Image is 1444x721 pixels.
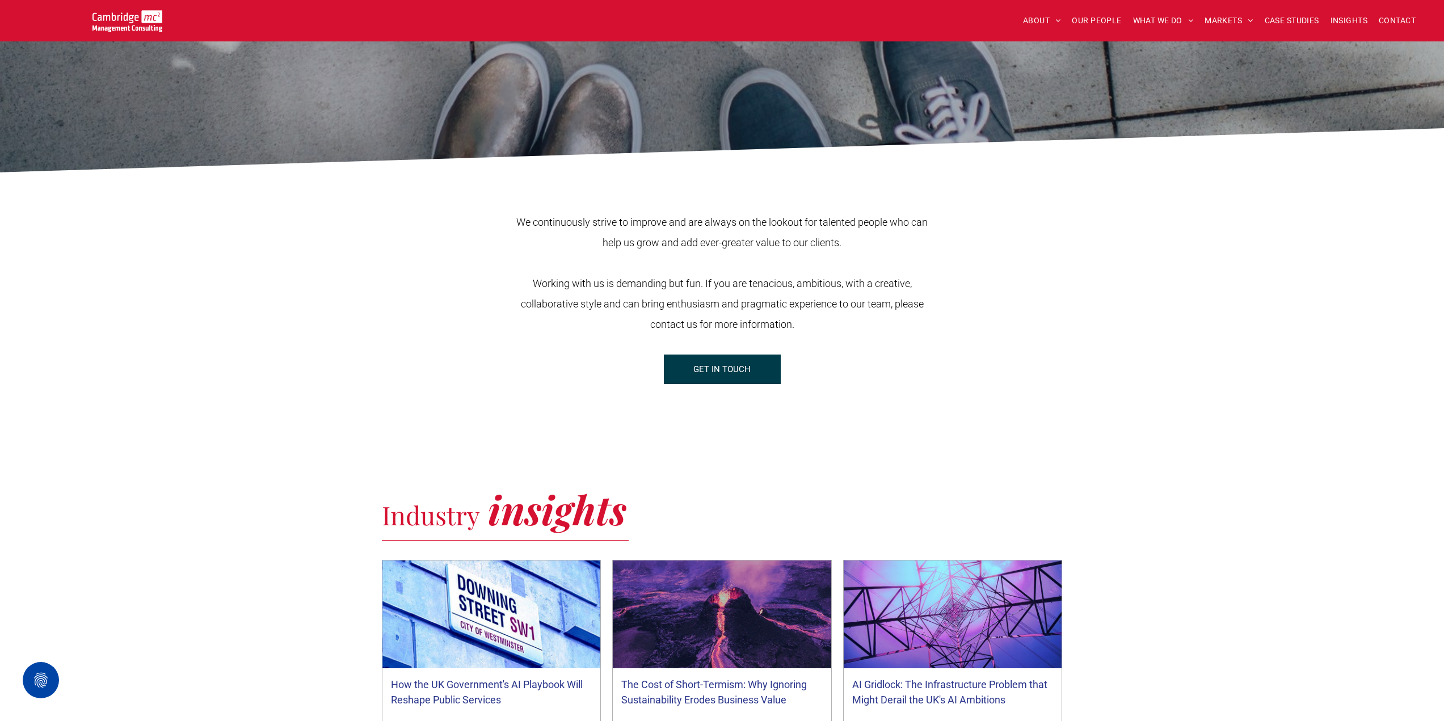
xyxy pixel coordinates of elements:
a: A close-up of the Downing St sign [382,560,601,668]
a: Volcano lava lake [613,560,831,668]
a: Close up of electricity pylon [844,560,1062,668]
a: CASE STUDIES [1259,12,1325,29]
a: GET IN TOUCH [664,355,781,384]
a: INSIGHTS [1325,12,1373,29]
span: insights [488,482,626,536]
a: How the UK Government's AI Playbook Will Reshape Public Services [391,677,592,707]
span: We continuously strive to improve and are always on the lookout for talented people who can help ... [516,216,928,248]
a: MARKETS [1199,12,1258,29]
span: Working with us is demanding but fun. If you are tenacious, ambitious, with a creative, collabora... [521,277,924,330]
a: AI Gridlock: The Infrastructure Problem that Might Derail the UK's AI Ambitions [852,677,1054,707]
a: Your Business Transformed | Cambridge Management Consulting [92,12,162,24]
a: CONTACT [1373,12,1421,29]
a: ABOUT [1017,12,1067,29]
a: OUR PEOPLE [1066,12,1127,29]
img: Go to Homepage [92,10,162,32]
span: GET IN TOUCH [693,355,751,383]
a: WHAT WE DO [1127,12,1199,29]
span: Industry [382,497,480,532]
a: The Cost of Short-Termism: Why Ignoring Sustainability Erodes Business Value [621,677,823,707]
